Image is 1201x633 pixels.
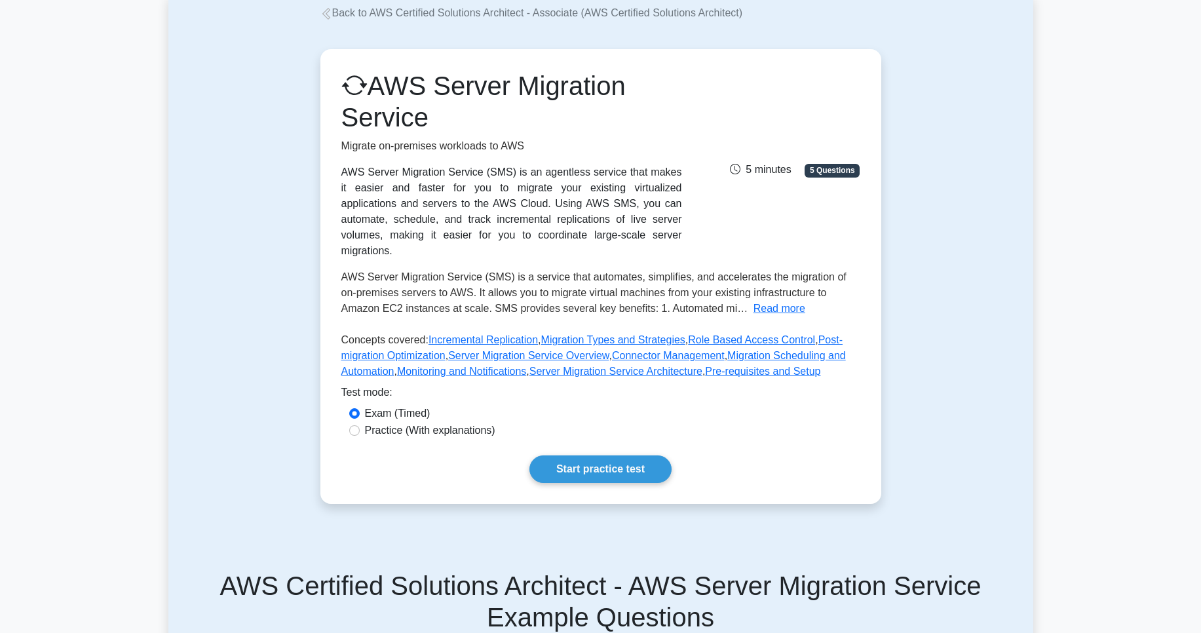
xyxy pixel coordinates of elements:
button: Read more [753,301,805,316]
a: Pre-requisites and Setup [705,366,820,377]
label: Practice (With explanations) [365,423,495,438]
div: AWS Server Migration Service (SMS) is an agentless service that makes it easier and faster for yo... [341,164,682,259]
a: Server Migration Service Architecture [529,366,702,377]
a: Monitoring and Notifications [397,366,526,377]
a: Role Based Access Control [688,334,815,345]
span: AWS Server Migration Service (SMS) is a service that automates, simplifies, and accelerates the m... [341,271,847,314]
label: Exam (Timed) [365,406,430,421]
span: 5 minutes [730,164,791,175]
a: Connector Management [612,350,725,361]
div: Test mode: [341,385,860,406]
p: Concepts covered: , , , , , , , , , [341,332,860,385]
a: Incremental Replication [429,334,538,345]
a: Migration Types and Strategies [541,334,685,345]
span: 5 Questions [805,164,860,177]
h1: AWS Server Migration Service [341,70,682,133]
a: Start practice test [529,455,672,483]
p: Migrate on-premises workloads to AWS [341,138,682,154]
a: Back to AWS Certified Solutions Architect - Associate (AWS Certified Solutions Architect) [320,7,743,18]
a: Server Migration Service Overview [448,350,609,361]
h5: AWS Certified Solutions Architect - AWS Server Migration Service Example Questions [184,570,1018,633]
